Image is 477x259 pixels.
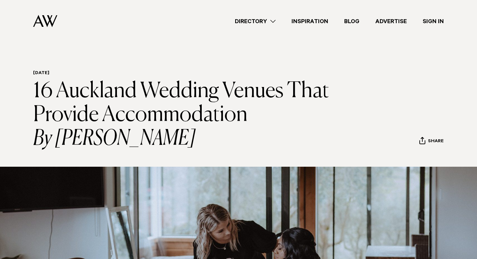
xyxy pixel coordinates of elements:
[336,17,367,26] a: Blog
[33,79,340,151] h1: 16 Auckland Wedding Venues That Provide Accommodation
[33,70,340,77] h6: [DATE]
[367,17,415,26] a: Advertise
[33,127,340,151] i: By [PERSON_NAME]
[428,139,444,145] span: Share
[419,137,444,147] button: Share
[33,15,57,27] img: Auckland Weddings Logo
[227,17,284,26] a: Directory
[415,17,452,26] a: Sign In
[284,17,336,26] a: Inspiration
